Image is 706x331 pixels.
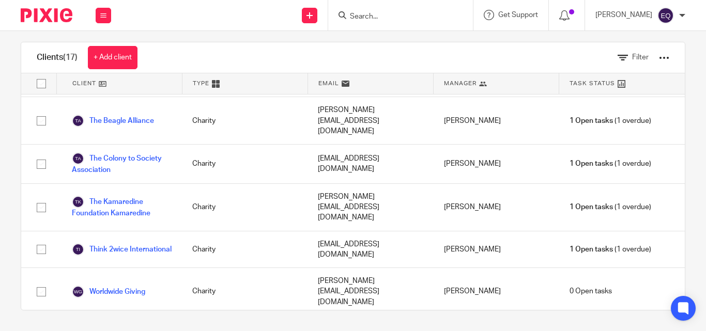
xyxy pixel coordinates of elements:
[570,159,613,169] span: 1 Open tasks
[570,116,651,126] span: (1 overdue)
[434,97,559,144] div: [PERSON_NAME]
[72,286,84,298] img: svg%3E
[570,244,651,255] span: (1 overdue)
[72,196,172,218] a: The Kamaredine Foundation Kamaredine
[72,115,84,127] img: svg%3E
[21,8,72,22] img: Pixie
[308,184,433,231] div: [PERSON_NAME][EMAIL_ADDRESS][DOMAIN_NAME]
[72,196,84,208] img: svg%3E
[657,7,674,24] img: svg%3E
[434,184,559,231] div: [PERSON_NAME]
[434,231,559,268] div: [PERSON_NAME]
[182,268,308,315] div: Charity
[182,97,308,144] div: Charity
[498,11,538,19] span: Get Support
[32,74,51,93] input: Select all
[444,79,477,88] span: Manager
[570,79,615,88] span: Task Status
[72,286,145,298] a: Worldwide Giving
[182,231,308,268] div: Charity
[308,145,433,183] div: [EMAIL_ADDRESS][DOMAIN_NAME]
[434,145,559,183] div: [PERSON_NAME]
[182,184,308,231] div: Charity
[595,10,652,20] p: [PERSON_NAME]
[72,152,84,165] img: svg%3E
[570,286,612,296] span: 0 Open tasks
[88,46,137,69] a: + Add client
[72,243,84,256] img: svg%3E
[349,12,442,22] input: Search
[632,54,649,61] span: Filter
[72,243,172,256] a: Think 2wice International
[182,145,308,183] div: Charity
[570,116,613,126] span: 1 Open tasks
[570,202,651,212] span: (1 overdue)
[193,79,209,88] span: Type
[72,79,96,88] span: Client
[63,53,78,61] span: (17)
[72,152,172,175] a: The Colony to Society Association
[570,202,613,212] span: 1 Open tasks
[308,231,433,268] div: [EMAIL_ADDRESS][DOMAIN_NAME]
[570,244,613,255] span: 1 Open tasks
[570,159,651,169] span: (1 overdue)
[318,79,339,88] span: Email
[37,52,78,63] h1: Clients
[308,268,433,315] div: [PERSON_NAME][EMAIL_ADDRESS][DOMAIN_NAME]
[72,115,154,127] a: The Beagle Alliance
[308,97,433,144] div: [PERSON_NAME][EMAIL_ADDRESS][DOMAIN_NAME]
[434,268,559,315] div: [PERSON_NAME]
